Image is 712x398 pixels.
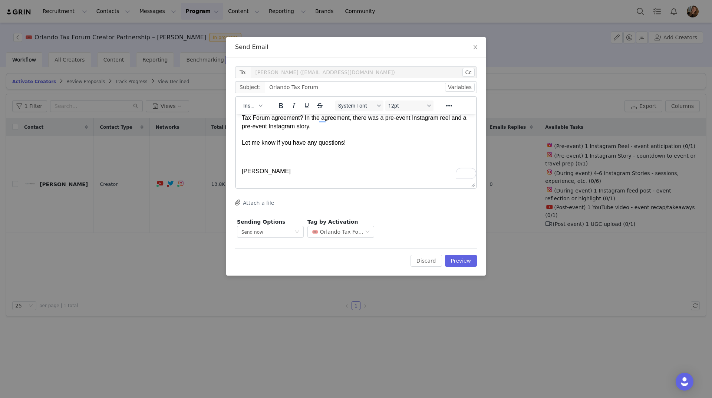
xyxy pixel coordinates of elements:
[468,179,476,188] div: Press the Up and Down arrow keys to resize the editor.
[385,101,434,111] button: Font sizes
[338,103,375,109] span: System Font
[312,226,365,237] div: 🎟️ Orlando Tax Forum Creator Partnership – Keisha
[236,114,476,179] iframe: Rich Text Area
[265,81,477,93] input: Add a subject line
[411,255,442,267] button: Discard
[235,66,251,78] span: To:
[313,101,326,111] button: Strikethrough
[237,219,286,225] span: Sending Options
[6,53,234,61] p: [PERSON_NAME]
[287,101,300,111] button: Italic
[307,219,358,225] span: Tag by Activation
[676,373,693,391] div: Open Intercom Messenger
[295,230,299,235] i: icon: down
[335,101,383,111] button: Fonts
[443,101,455,111] button: Reveal or hide additional toolbar items
[388,103,425,109] span: 12pt
[445,255,477,267] button: Preview
[240,101,265,111] button: Insert
[472,44,478,50] i: icon: close
[235,43,477,51] div: Send Email
[243,103,256,109] span: Insert
[274,101,287,111] button: Bold
[465,37,486,58] button: Close
[235,81,265,93] span: Subject:
[300,101,313,111] button: Underline
[235,198,274,207] button: Attach a file
[241,230,263,235] span: Send now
